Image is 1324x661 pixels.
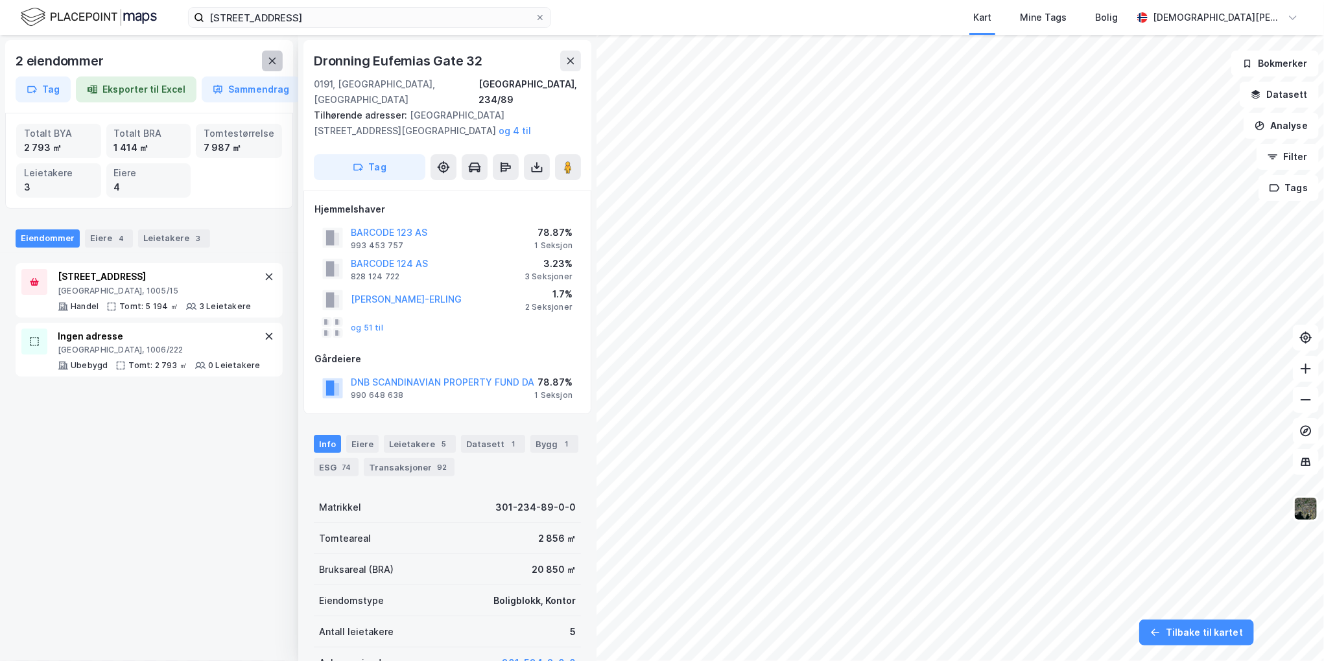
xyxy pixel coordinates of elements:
[319,562,394,577] div: Bruksareal (BRA)
[560,437,573,450] div: 1
[16,229,80,248] div: Eiendommer
[314,458,359,476] div: ESG
[1244,113,1319,139] button: Analyse
[1259,599,1324,661] iframe: Chat Widget
[114,126,183,141] div: Totalt BRA
[339,461,353,474] div: 74
[314,202,580,217] div: Hjemmelshaver
[495,500,576,515] div: 301-234-89-0-0
[115,232,128,245] div: 4
[534,375,573,390] div: 78.87%
[525,302,573,312] div: 2 Seksjoner
[319,531,371,546] div: Tomteareal
[1259,175,1319,201] button: Tags
[493,593,576,609] div: Boligblokk, Kontor
[346,435,379,453] div: Eiere
[461,435,525,453] div: Datasett
[1231,51,1319,76] button: Bokmerker
[24,180,93,194] div: 3
[314,435,341,453] div: Info
[570,624,576,640] div: 5
[21,6,157,29] img: logo.f888ab2527a4732fd821a326f86c7f29.svg
[114,180,183,194] div: 4
[364,458,455,476] div: Transaksjoner
[1139,620,1254,645] button: Tilbake til kartet
[314,108,571,139] div: [GEOGRAPHIC_DATA][STREET_ADDRESS][GEOGRAPHIC_DATA]
[202,76,300,102] button: Sammendrag
[319,624,394,640] div: Antall leietakere
[192,232,205,245] div: 3
[538,531,576,546] div: 2 856 ㎡
[314,351,580,367] div: Gårdeiere
[314,76,479,108] div: 0191, [GEOGRAPHIC_DATA], [GEOGRAPHIC_DATA]
[314,154,425,180] button: Tag
[16,76,71,102] button: Tag
[208,360,260,371] div: 0 Leietakere
[119,301,178,312] div: Tomt: 5 194 ㎡
[114,166,183,180] div: Eiere
[1095,10,1118,25] div: Bolig
[319,593,384,609] div: Eiendomstype
[1294,496,1318,521] img: 9k=
[534,240,573,251] div: 1 Seksjon
[314,51,485,71] div: Dronning Eufemias Gate 32
[24,166,93,180] div: Leietakere
[199,301,251,312] div: 3 Leietakere
[58,269,251,284] div: [STREET_ADDRESS]
[204,8,535,27] input: Søk på adresse, matrikkel, gårdeiere, leietakere eller personer
[1240,82,1319,108] button: Datasett
[314,110,410,121] span: Tilhørende adresser:
[204,141,274,155] div: 7 987 ㎡
[76,76,196,102] button: Eksporter til Excel
[438,437,451,450] div: 5
[525,286,573,302] div: 1.7%
[71,301,99,312] div: Handel
[114,141,183,155] div: 1 414 ㎡
[204,126,274,141] div: Tomtestørrelse
[525,272,573,282] div: 3 Seksjoner
[973,10,991,25] div: Kart
[24,141,93,155] div: 2 793 ㎡
[479,76,581,108] div: [GEOGRAPHIC_DATA], 234/89
[138,229,210,248] div: Leietakere
[351,390,403,400] div: 990 648 638
[434,461,449,474] div: 92
[319,500,361,515] div: Matrikkel
[58,286,251,296] div: [GEOGRAPHIC_DATA], 1005/15
[24,126,93,141] div: Totalt BYA
[530,435,578,453] div: Bygg
[525,256,573,272] div: 3.23%
[71,360,108,371] div: Ubebygd
[351,240,403,251] div: 993 453 757
[351,272,399,282] div: 828 124 722
[534,225,573,240] div: 78.87%
[532,562,576,577] div: 20 850 ㎡
[534,390,573,400] div: 1 Seksjon
[58,345,260,355] div: [GEOGRAPHIC_DATA], 1006/222
[16,51,106,71] div: 2 eiendommer
[1257,144,1319,170] button: Filter
[507,437,520,450] div: 1
[1153,10,1283,25] div: [DEMOGRAPHIC_DATA][PERSON_NAME]
[85,229,133,248] div: Eiere
[1020,10,1067,25] div: Mine Tags
[128,360,187,371] div: Tomt: 2 793 ㎡
[58,329,260,344] div: Ingen adresse
[384,435,456,453] div: Leietakere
